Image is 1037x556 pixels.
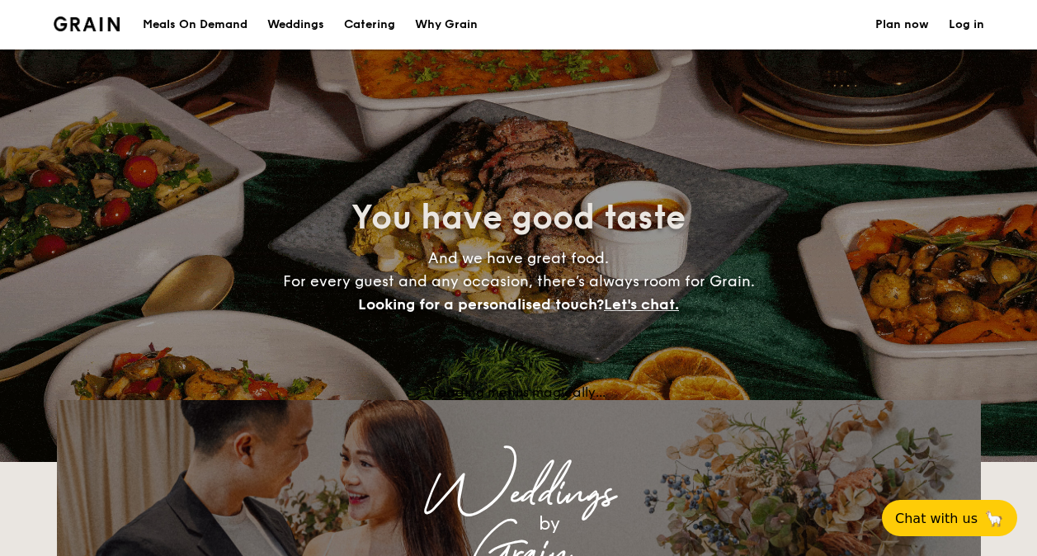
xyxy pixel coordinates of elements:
[604,295,679,313] span: Let's chat.
[882,500,1017,536] button: Chat with us🦙
[57,384,981,400] div: Loading menus magically...
[54,16,120,31] img: Grain
[202,479,836,509] div: Weddings
[263,509,836,539] div: by
[984,509,1004,528] span: 🦙
[895,511,978,526] span: Chat with us
[54,16,120,31] a: Logotype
